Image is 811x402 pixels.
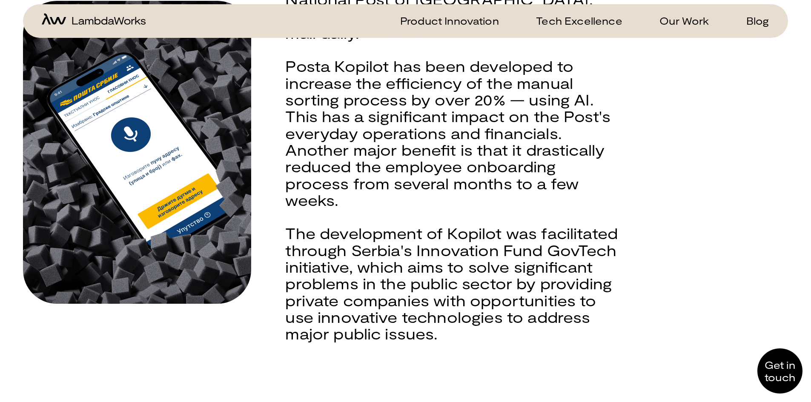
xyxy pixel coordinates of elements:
p: Product Innovation [400,14,499,27]
div: Posta Kopilot has been developed to increase the efficiency of the manual sorting process by over... [285,57,623,225]
a: home-icon [42,13,146,28]
a: Our Work [649,14,709,27]
p: Tech Excellence [536,14,622,27]
a: Product Innovation [390,14,499,27]
div: Posta Kopilot app development [23,1,251,304]
div: The development of Kopilot was facilitated through Serbia's Innovation Fund GovTech initiative, w... [285,225,623,358]
a: Blog [736,14,769,27]
p: Our Work [659,14,709,27]
a: Tech Excellence [526,14,622,27]
p: Blog [746,14,769,27]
